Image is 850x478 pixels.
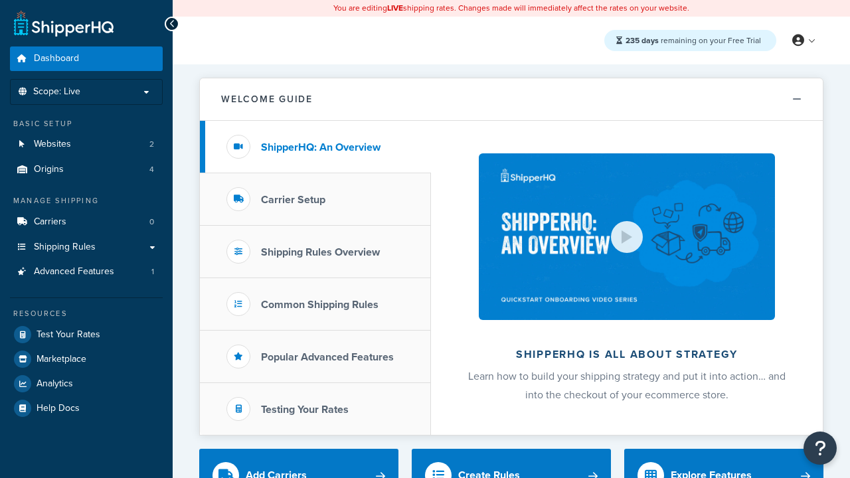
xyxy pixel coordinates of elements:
[261,351,394,363] h3: Popular Advanced Features
[34,164,64,175] span: Origins
[10,323,163,347] a: Test Your Rates
[804,432,837,465] button: Open Resource Center
[261,404,349,416] h3: Testing Your Rates
[34,242,96,253] span: Shipping Rules
[37,403,80,414] span: Help Docs
[10,372,163,396] a: Analytics
[387,2,403,14] b: LIVE
[468,368,786,402] span: Learn how to build your shipping strategy and put it into action… and into the checkout of your e...
[34,53,79,64] span: Dashboard
[37,354,86,365] span: Marketplace
[10,396,163,420] a: Help Docs
[149,139,154,150] span: 2
[261,194,325,206] h3: Carrier Setup
[261,141,381,153] h3: ShipperHQ: An Overview
[221,94,313,104] h2: Welcome Guide
[151,266,154,278] span: 1
[10,132,163,157] a: Websites2
[37,329,100,341] span: Test Your Rates
[261,246,380,258] h3: Shipping Rules Overview
[10,210,163,234] a: Carriers0
[200,78,823,121] button: Welcome Guide
[34,266,114,278] span: Advanced Features
[10,210,163,234] li: Carriers
[10,118,163,129] div: Basic Setup
[34,139,71,150] span: Websites
[10,308,163,319] div: Resources
[149,216,154,228] span: 0
[10,157,163,182] a: Origins4
[479,153,775,320] img: ShipperHQ is all about strategy
[10,132,163,157] li: Websites
[10,347,163,371] a: Marketplace
[10,235,163,260] a: Shipping Rules
[10,157,163,182] li: Origins
[33,86,80,98] span: Scope: Live
[10,260,163,284] li: Advanced Features
[10,195,163,206] div: Manage Shipping
[466,349,788,360] h2: ShipperHQ is all about strategy
[261,299,379,311] h3: Common Shipping Rules
[626,35,761,46] span: remaining on your Free Trial
[10,260,163,284] a: Advanced Features1
[10,46,163,71] a: Dashboard
[37,378,73,390] span: Analytics
[626,35,659,46] strong: 235 days
[34,216,66,228] span: Carriers
[149,164,154,175] span: 4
